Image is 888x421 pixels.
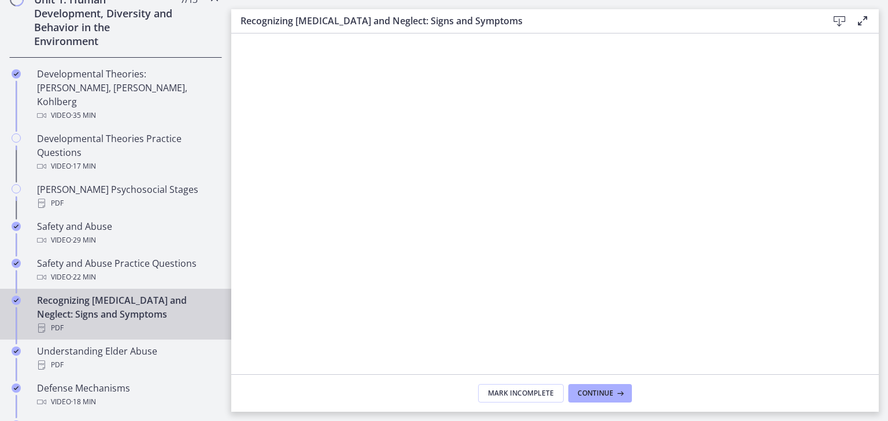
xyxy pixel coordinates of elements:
i: Completed [12,69,21,79]
div: Video [37,159,217,173]
span: · 22 min [71,270,96,284]
span: Continue [578,389,613,398]
div: Video [37,270,217,284]
span: Mark Incomplete [488,389,554,398]
i: Completed [12,259,21,268]
button: Continue [568,384,632,403]
button: Mark Incomplete [478,384,564,403]
div: Video [37,233,217,247]
div: [PERSON_NAME] Psychosocial Stages [37,182,217,210]
i: Completed [12,383,21,393]
i: Completed [12,296,21,305]
span: · 29 min [71,233,96,247]
i: Completed [12,222,21,231]
span: · 35 min [71,109,96,122]
div: Safety and Abuse Practice Questions [37,256,217,284]
span: · 17 min [71,159,96,173]
div: PDF [37,321,217,335]
span: · 18 min [71,395,96,409]
div: Developmental Theories Practice Questions [37,132,217,173]
div: PDF [37,196,217,210]
div: Recognizing [MEDICAL_DATA] and Neglect: Signs and Symptoms [37,293,217,335]
div: Understanding Elder Abuse [37,344,217,372]
div: Video [37,109,217,122]
div: PDF [37,358,217,372]
div: Developmental Theories: [PERSON_NAME], [PERSON_NAME], Kohlberg [37,67,217,122]
i: Completed [12,347,21,356]
div: Safety and Abuse [37,219,217,247]
div: Video [37,395,217,409]
h3: Recognizing [MEDICAL_DATA] and Neglect: Signs and Symptoms [240,14,809,28]
div: Defense Mechanisms [37,381,217,409]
